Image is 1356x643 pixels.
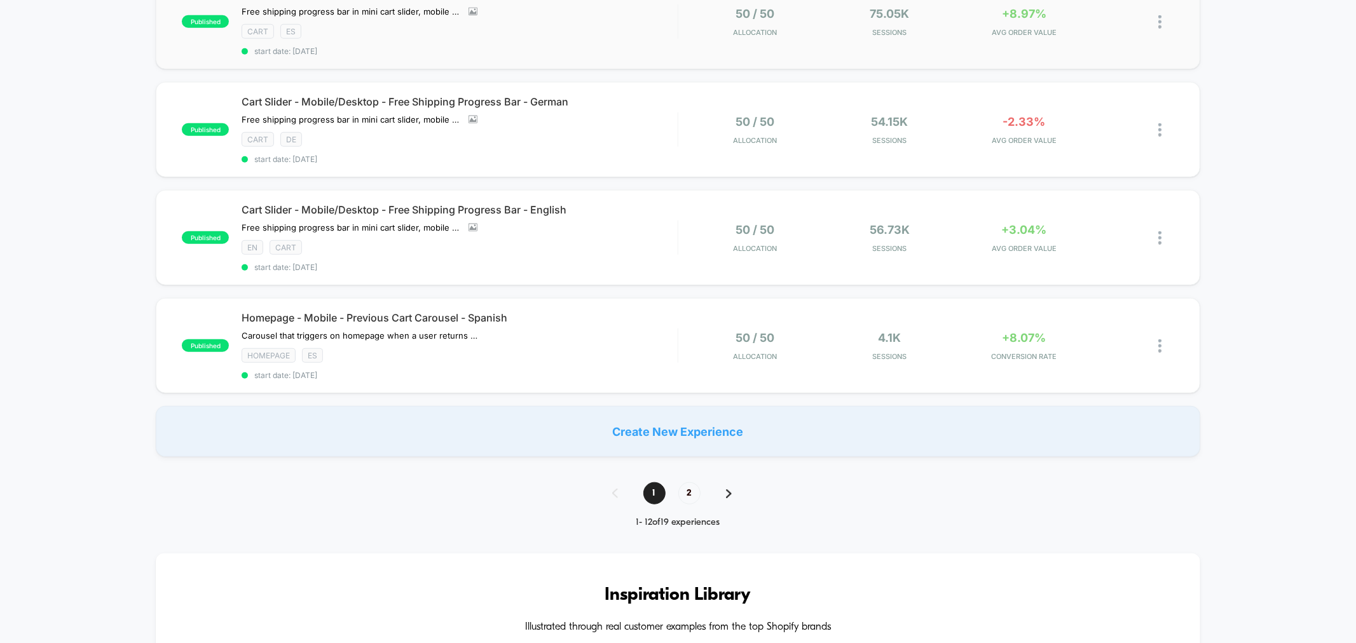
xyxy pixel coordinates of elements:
[242,240,263,255] span: EN
[599,517,757,528] div: 1 - 12 of 19 experiences
[1002,7,1046,20] span: +8.97%
[870,223,910,236] span: 56.73k
[1158,231,1161,245] img: close
[302,348,323,363] span: ES
[242,95,677,108] span: Cart Slider - Mobile/Desktop - Free Shipping Progress Bar - German
[242,24,274,39] span: CART
[826,244,954,253] span: Sessions
[960,352,1088,361] span: CONVERSION RATE
[242,222,459,233] span: Free shipping progress bar in mini cart slider, mobile only
[1158,123,1161,137] img: close
[1158,15,1161,29] img: close
[242,6,459,17] span: Free shipping progress bar in mini cart slider, mobile only
[734,136,777,145] span: Allocation
[960,244,1088,253] span: AVG ORDER VALUE
[870,7,910,20] span: 75.05k
[156,406,1200,457] div: Create New Experience
[960,28,1088,37] span: AVG ORDER VALUE
[242,154,677,164] span: start date: [DATE]
[678,482,701,504] span: 2
[736,223,775,236] span: 50 / 50
[242,262,677,272] span: start date: [DATE]
[734,28,777,37] span: Allocation
[182,15,229,28] span: published
[734,244,777,253] span: Allocation
[182,123,229,136] span: published
[736,115,775,128] span: 50 / 50
[242,114,459,125] span: Free shipping progress bar in mini cart slider, mobile only
[734,352,777,361] span: Allocation
[242,203,677,216] span: Cart Slider - Mobile/Desktop - Free Shipping Progress Bar - English
[872,115,908,128] span: 54.15k
[1003,331,1046,344] span: +8.07%
[280,132,302,147] span: DE
[1158,339,1161,353] img: close
[242,132,274,147] span: CART
[182,339,229,352] span: published
[826,352,954,361] span: Sessions
[242,330,477,341] span: Carousel that triggers on homepage when a user returns and their cart has more than 0 items in it...
[960,136,1088,145] span: AVG ORDER VALUE
[242,348,296,363] span: HOMEPAGE
[736,331,775,344] span: 50 / 50
[826,28,954,37] span: Sessions
[242,370,677,380] span: start date: [DATE]
[242,311,677,324] span: Homepage - Mobile - Previous Cart Carousel - Spanish
[194,621,1161,633] h4: Illustrated through real customer examples from the top Shopify brands
[182,231,229,244] span: published
[270,240,302,255] span: CART
[280,24,301,39] span: ES
[826,136,954,145] span: Sessions
[194,585,1161,606] h3: Inspiration Library
[1003,115,1046,128] span: -2.33%
[643,482,666,504] span: 1
[726,489,732,498] img: pagination forward
[736,7,775,20] span: 50 / 50
[242,46,677,56] span: start date: [DATE]
[1002,223,1047,236] span: +3.04%
[879,331,901,344] span: 4.1k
